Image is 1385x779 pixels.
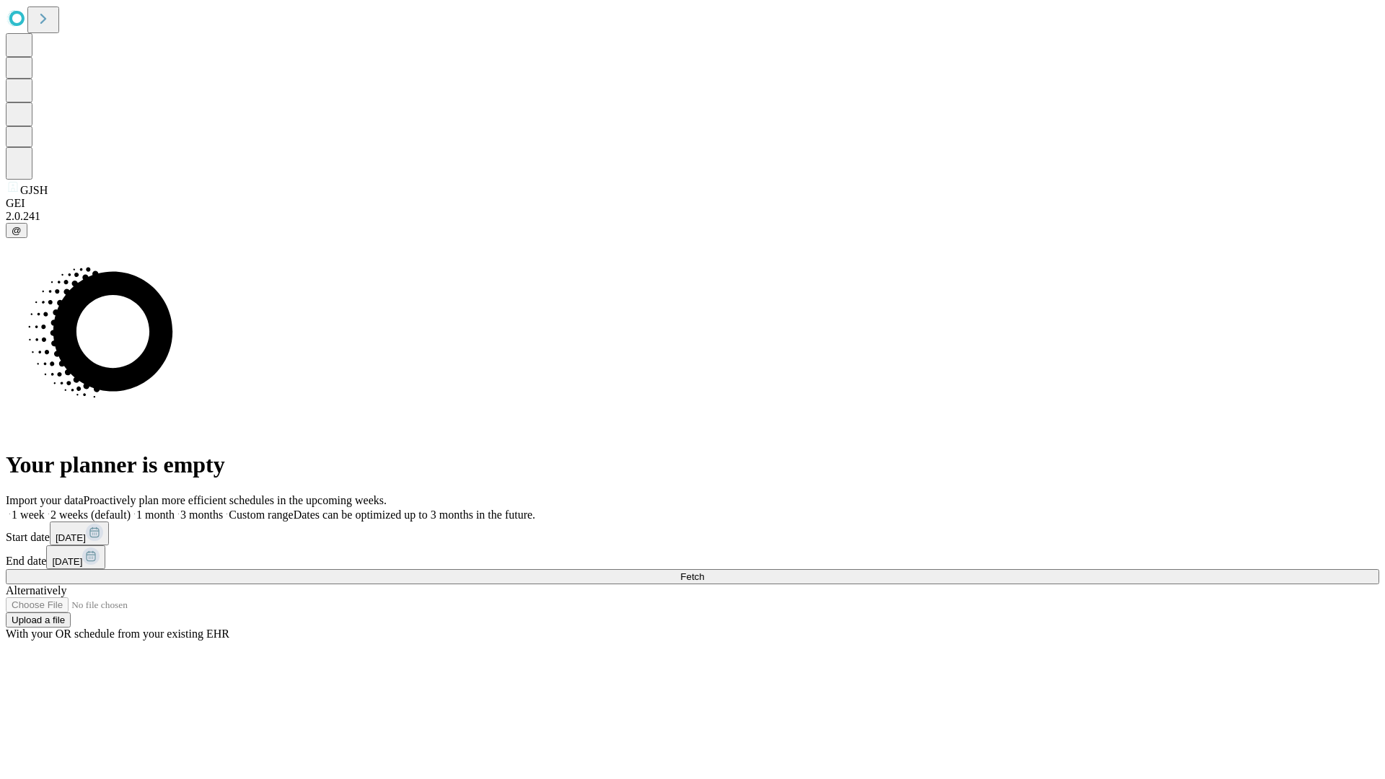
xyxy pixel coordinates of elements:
span: Alternatively [6,584,66,597]
button: [DATE] [46,545,105,569]
span: Fetch [680,571,704,582]
span: @ [12,225,22,236]
span: GJSH [20,184,48,196]
span: Import your data [6,494,84,506]
span: Proactively plan more efficient schedules in the upcoming weeks. [84,494,387,506]
span: 1 week [12,509,45,521]
div: 2.0.241 [6,210,1379,223]
span: Custom range [229,509,293,521]
span: Dates can be optimized up to 3 months in the future. [294,509,535,521]
button: Upload a file [6,612,71,628]
button: Fetch [6,569,1379,584]
span: 3 months [180,509,223,521]
button: [DATE] [50,521,109,545]
button: @ [6,223,27,238]
span: With your OR schedule from your existing EHR [6,628,229,640]
div: GEI [6,197,1379,210]
span: [DATE] [52,556,82,567]
h1: Your planner is empty [6,452,1379,478]
span: 1 month [136,509,175,521]
span: [DATE] [56,532,86,543]
div: Start date [6,521,1379,545]
div: End date [6,545,1379,569]
span: 2 weeks (default) [50,509,131,521]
